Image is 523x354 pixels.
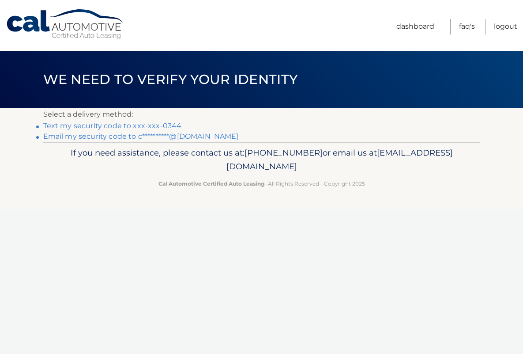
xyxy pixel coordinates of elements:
a: Cal Automotive [6,9,125,40]
span: We need to verify your identity [43,71,298,88]
span: [PHONE_NUMBER] [245,148,323,158]
a: FAQ's [459,19,475,34]
p: - All Rights Reserved - Copyright 2025 [49,179,474,188]
a: Text my security code to xxx-xxx-0344 [43,122,182,130]
strong: Cal Automotive Certified Auto Leasing [158,180,264,187]
a: Email my security code to c**********@[DOMAIN_NAME] [43,132,239,141]
a: Dashboard [396,19,434,34]
p: If you need assistance, please contact us at: or email us at [49,146,474,174]
p: Select a delivery method: [43,108,480,121]
a: Logout [494,19,517,34]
